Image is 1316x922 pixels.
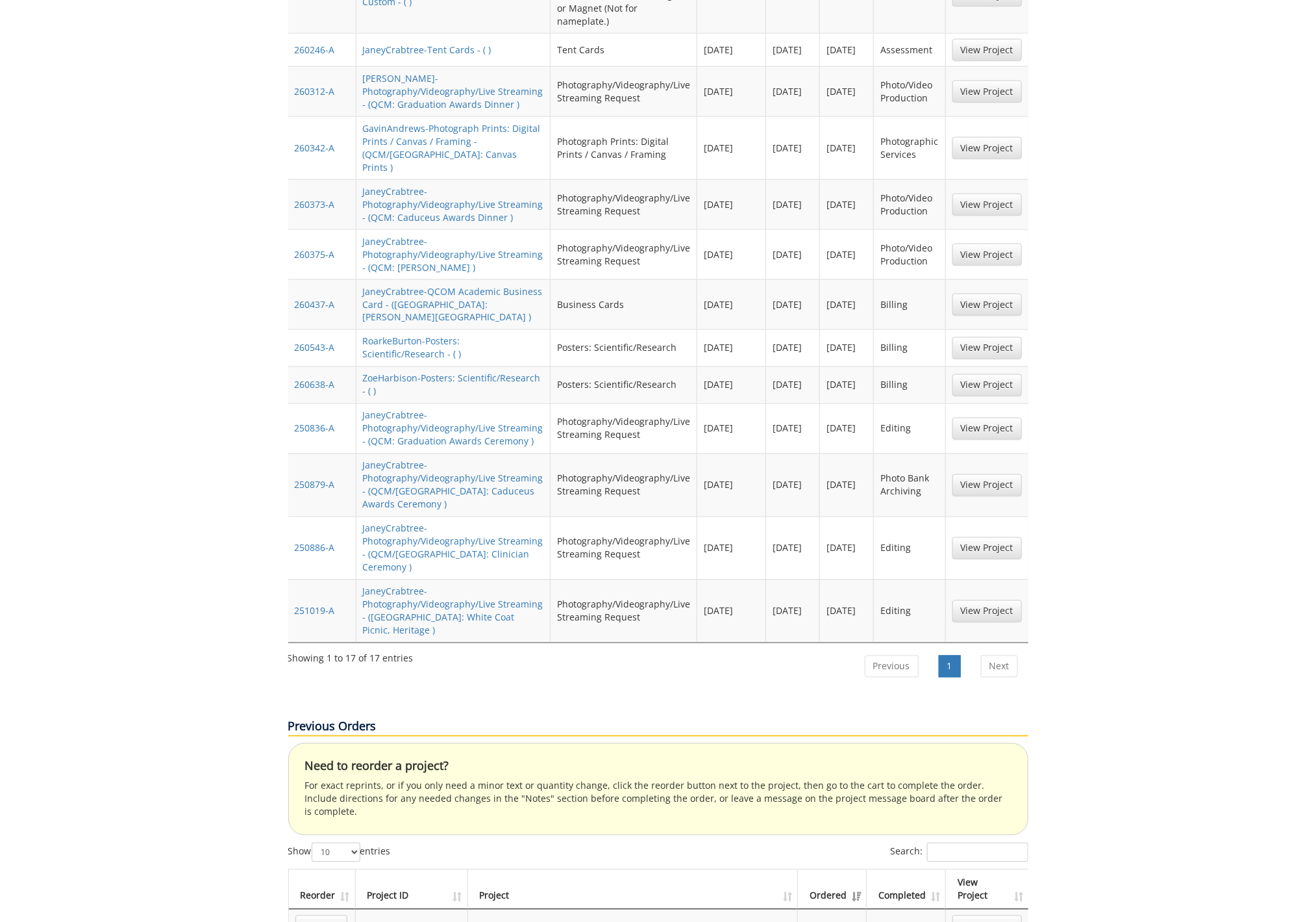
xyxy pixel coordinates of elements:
[551,66,697,116] td: Photography/Videography/Live Streaming Request
[697,366,766,403] td: [DATE]
[874,279,945,329] td: Billing
[697,116,766,179] td: [DATE]
[363,285,543,324] a: JaneyCrabtree-QCOM Academic Business Card - ([GEOGRAPHIC_DATA]: [PERSON_NAME][GEOGRAPHIC_DATA] )
[766,517,820,580] td: [DATE]
[363,522,543,574] a: JaneyCrabtree-Photography/Videography/Live Streaming - (QCM/[GEOGRAPHIC_DATA]: Clinician Ceremony )
[798,870,867,910] th: Ordered: activate to sort column ascending
[356,870,468,910] th: Project ID: activate to sort column ascending
[697,229,766,279] td: [DATE]
[952,337,1022,359] a: View Project
[766,116,820,179] td: [DATE]
[820,329,874,366] td: [DATE]
[939,656,961,678] a: 1
[867,870,946,910] th: Completed: activate to sort column ascending
[766,403,820,454] td: [DATE]
[952,81,1022,103] a: View Project
[295,44,335,56] a: 260246-A
[295,85,335,97] a: 260312-A
[952,374,1022,396] a: View Project
[891,843,1028,862] label: Search:
[981,656,1018,678] a: Next
[820,33,874,66] td: [DATE]
[363,235,543,274] a: JaneyCrabtree-Photography/Videography/Live Streaming - (QCM: [PERSON_NAME] )
[874,403,945,454] td: Editing
[363,122,541,173] a: GavinAndrews-Photograph Prints: Digital Prints / Canvas / Framing - (QCM/[GEOGRAPHIC_DATA]: Canva...
[289,870,356,910] th: Reorder: activate to sort column ascending
[551,179,697,229] td: Photography/Videography/Live Streaming Request
[865,656,919,678] a: Previous
[295,379,335,391] a: 260638-A
[697,279,766,329] td: [DATE]
[952,194,1022,216] a: View Project
[697,580,766,643] td: [DATE]
[874,580,945,643] td: Editing
[874,66,945,116] td: Photo/Video Production
[551,33,697,66] td: Tent Cards
[874,179,945,229] td: Photo/Video Production
[288,647,414,665] div: Showing 1 to 17 of 17 entries
[288,719,1028,737] p: Previous Orders
[952,244,1022,266] a: View Project
[820,229,874,279] td: [DATE]
[363,459,543,511] a: JaneyCrabtree-Photography/Videography/Live Streaming - (QCM/[GEOGRAPHIC_DATA]: Caduceus Awards Ce...
[952,418,1022,440] a: View Project
[551,517,697,580] td: Photography/Videography/Live Streaming Request
[697,403,766,454] td: [DATE]
[820,179,874,229] td: [DATE]
[766,279,820,329] td: [DATE]
[952,39,1022,61] a: View Project
[551,279,697,329] td: Business Cards
[766,33,820,66] td: [DATE]
[874,454,945,517] td: Photo Bank Archiving
[697,66,766,116] td: [DATE]
[363,409,543,448] a: JaneyCrabtree-Photography/Videography/Live Streaming - (QCM: Graduation Awards Ceremony )
[295,605,335,617] a: 251019-A
[551,116,697,179] td: Photograph Prints: Digital Prints / Canvas / Framing
[551,403,697,454] td: Photography/Videography/Live Streaming Request
[952,137,1022,159] a: View Project
[295,198,335,211] a: 260373-A
[820,580,874,643] td: [DATE]
[288,843,391,862] label: Show entries
[305,760,1012,773] h4: Need to reorder a project?
[363,585,543,637] a: JaneyCrabtree-Photography/Videography/Live Streaming - ([GEOGRAPHIC_DATA]: White Coat Picnic, Her...
[874,329,945,366] td: Billing
[697,454,766,517] td: [DATE]
[946,870,1028,910] th: View Project: activate to sort column ascending
[697,179,766,229] td: [DATE]
[766,580,820,643] td: [DATE]
[363,72,543,110] a: [PERSON_NAME]-Photography/Videography/Live Streaming - (QCM: Graduation Awards Dinner )
[697,517,766,580] td: [DATE]
[766,366,820,403] td: [DATE]
[312,843,360,862] select: Showentries
[766,66,820,116] td: [DATE]
[363,185,543,224] a: JaneyCrabtree-Photography/Videography/Live Streaming - (QCM: Caduceus Awards Dinner )
[820,517,874,580] td: [DATE]
[766,454,820,517] td: [DATE]
[766,179,820,229] td: [DATE]
[874,116,945,179] td: Photographic Services
[363,44,491,56] a: JaneyCrabtree-Tent Cards - ( )
[697,33,766,66] td: [DATE]
[766,329,820,366] td: [DATE]
[295,422,335,435] a: 250836-A
[820,66,874,116] td: [DATE]
[820,366,874,403] td: [DATE]
[697,329,766,366] td: [DATE]
[874,366,945,403] td: Billing
[551,329,697,366] td: Posters: Scientific/Research
[952,600,1022,622] a: View Project
[363,335,462,361] a: RoarkeBurton-Posters: Scientific/Research - ( )
[468,870,799,910] th: Project: activate to sort column ascending
[551,366,697,403] td: Posters: Scientific/Research
[295,479,335,491] a: 250879-A
[952,474,1022,496] a: View Project
[820,116,874,179] td: [DATE]
[295,248,335,261] a: 260375-A
[820,279,874,329] td: [DATE]
[551,454,697,517] td: Photography/Videography/Live Streaming Request
[874,229,945,279] td: Photo/Video Production
[551,229,697,279] td: Photography/Videography/Live Streaming Request
[874,517,945,580] td: Editing
[295,342,335,354] a: 260543-A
